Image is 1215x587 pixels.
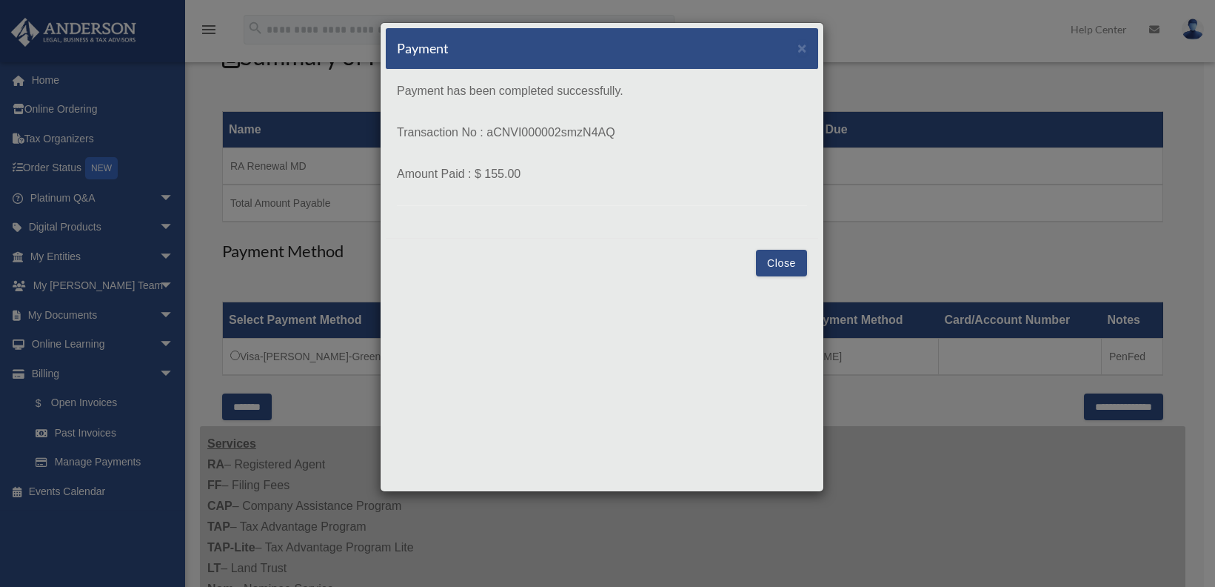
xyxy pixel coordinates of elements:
[756,250,807,276] button: Close
[797,39,807,56] span: ×
[397,122,807,143] p: Transaction No : aCNVI000002smzN4AQ
[397,39,449,58] h5: Payment
[397,81,807,102] p: Payment has been completed successfully.
[397,164,807,185] p: Amount Paid : $ 155.00
[797,40,807,56] button: Close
